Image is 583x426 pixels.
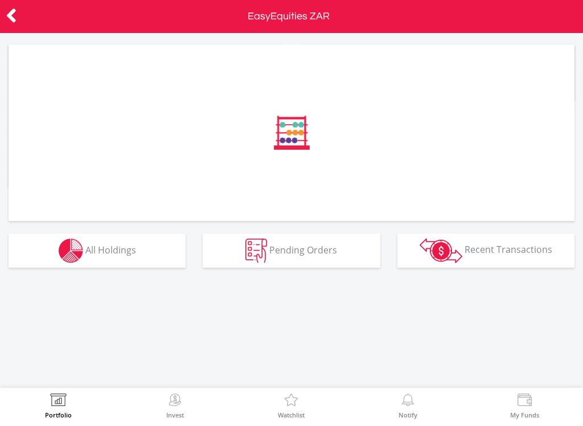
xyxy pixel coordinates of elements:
label: Portfolio [45,412,72,418]
img: View Portfolio [50,394,67,409]
img: View Funds [516,394,533,409]
a: Portfolio [45,394,72,418]
img: Watchlist [282,394,300,409]
button: All Holdings [9,234,186,268]
label: My Funds [510,412,539,418]
a: Notify [399,394,417,418]
img: pending_instructions-wht.png [245,239,267,263]
span: Recent Transactions [465,243,552,256]
a: Watchlist [278,394,305,418]
label: Watchlist [278,412,305,418]
img: transactions-zar-wht.png [420,238,462,263]
img: View Notifications [399,394,417,409]
span: All Holdings [85,243,136,256]
button: Recent Transactions [397,234,574,268]
img: holdings-wht.png [59,239,83,263]
span: Pending Orders [269,243,337,256]
button: Pending Orders [203,234,380,268]
img: Invest Now [166,394,184,409]
label: Invest [166,412,184,418]
a: My Funds [510,394,539,418]
label: Notify [399,412,417,418]
a: Invest [166,394,184,418]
